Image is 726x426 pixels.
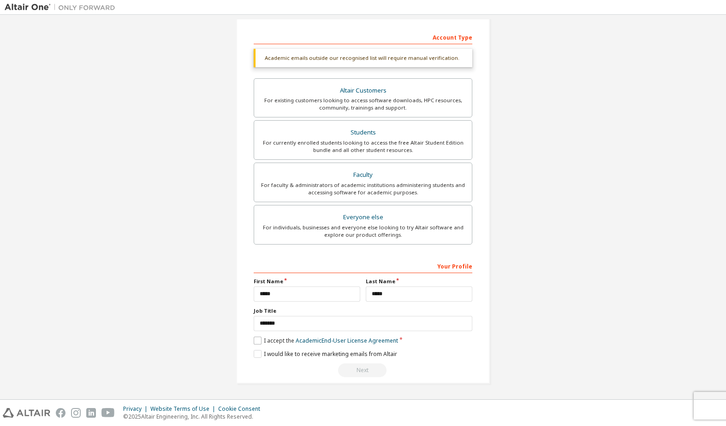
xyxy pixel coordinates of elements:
[123,405,150,413] div: Privacy
[260,211,466,224] div: Everyone else
[101,408,115,418] img: youtube.svg
[86,408,96,418] img: linkedin.svg
[260,97,466,111] div: For existing customers looking to access software downloads, HPC resources, community, trainings ...
[260,169,466,181] div: Faculty
[254,278,360,285] label: First Name
[254,29,472,44] div: Account Type
[260,126,466,139] div: Students
[71,408,81,418] img: instagram.svg
[260,84,466,97] div: Altair Customers
[254,363,472,377] div: Read and acccept EULA to continue
[254,337,398,344] label: I accept the
[3,408,50,418] img: altair_logo.svg
[260,181,466,196] div: For faculty & administrators of academic institutions administering students and accessing softwa...
[260,139,466,154] div: For currently enrolled students looking to access the free Altair Student Edition bundle and all ...
[366,278,472,285] label: Last Name
[150,405,218,413] div: Website Terms of Use
[254,350,397,358] label: I would like to receive marketing emails from Altair
[56,408,65,418] img: facebook.svg
[254,258,472,273] div: Your Profile
[123,413,266,420] p: © 2025 Altair Engineering, Inc. All Rights Reserved.
[5,3,120,12] img: Altair One
[254,49,472,67] div: Academic emails outside our recognised list will require manual verification.
[218,405,266,413] div: Cookie Consent
[260,224,466,239] div: For individuals, businesses and everyone else looking to try Altair software and explore our prod...
[296,337,398,344] a: Academic End-User License Agreement
[254,307,472,315] label: Job Title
